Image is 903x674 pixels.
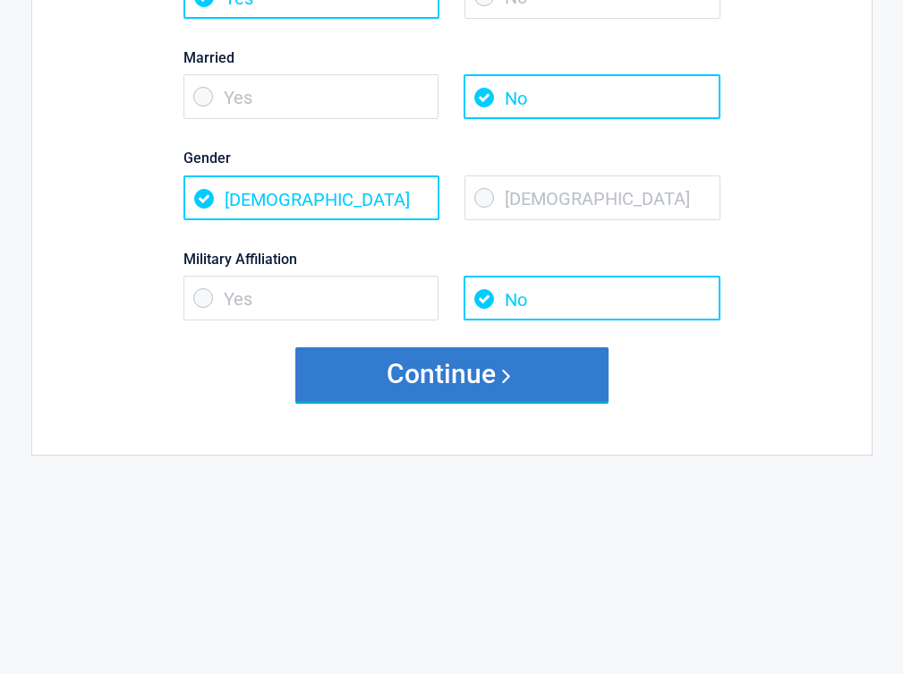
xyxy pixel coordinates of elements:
[183,175,439,220] span: [DEMOGRAPHIC_DATA]
[464,175,720,220] span: [DEMOGRAPHIC_DATA]
[183,276,439,320] span: Yes
[295,347,609,401] button: Continue
[464,74,720,119] span: No
[183,146,720,170] label: Gender
[464,276,720,320] span: No
[183,46,720,70] label: Married
[183,247,720,271] label: Military Affiliation
[183,74,439,119] span: Yes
